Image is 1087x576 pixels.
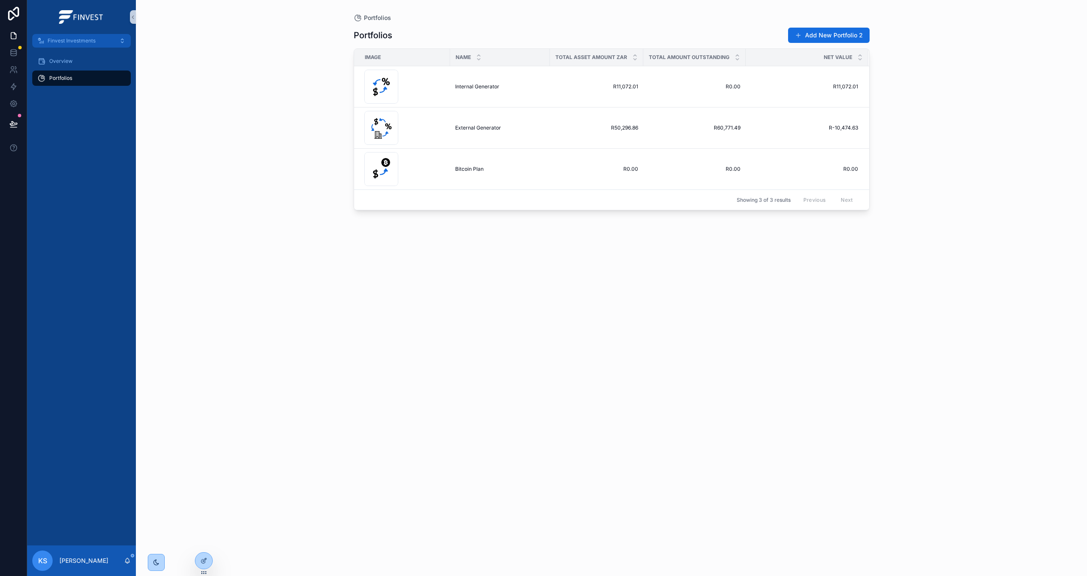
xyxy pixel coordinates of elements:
a: R60,771.49 [648,124,741,131]
span: Portfolios [364,14,391,22]
a: R0.00 [648,83,741,90]
a: Bitcoin Plan [455,166,545,172]
h1: Portfolios [354,29,392,41]
span: Net Value [824,54,852,61]
a: Portfolios [32,71,131,86]
a: R0.00 [555,166,638,172]
a: Internal Generator [455,83,545,90]
span: Showing 3 of 3 results [737,197,791,203]
a: External Generator [455,124,545,131]
span: External Generator [455,124,501,131]
img: App logo [59,10,104,24]
span: Internal Generator [455,83,499,90]
p: [PERSON_NAME] [59,556,108,565]
span: Finvest Investments [48,37,96,44]
button: Add New Portfolio 2 [788,28,870,43]
span: Bitcoin Plan [455,166,484,172]
span: Overview [49,58,73,65]
button: Finvest Investments [32,34,131,48]
span: KS [38,556,47,566]
a: Overview [32,54,131,69]
a: R11,072.01 [746,83,858,90]
div: scrollable content [27,48,136,97]
a: Portfolios [354,14,391,22]
a: R0.00 [746,166,858,172]
a: R50,296.86 [555,124,638,131]
a: R11,072.01 [555,83,638,90]
a: R0.00 [648,166,741,172]
span: Name [456,54,471,61]
span: Total Amount Outstanding [649,54,729,61]
span: Image [365,54,381,61]
a: R-10,474.63 [746,124,858,131]
span: Total Asset Amount ZAR [555,54,627,61]
span: Portfolios [49,75,72,82]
